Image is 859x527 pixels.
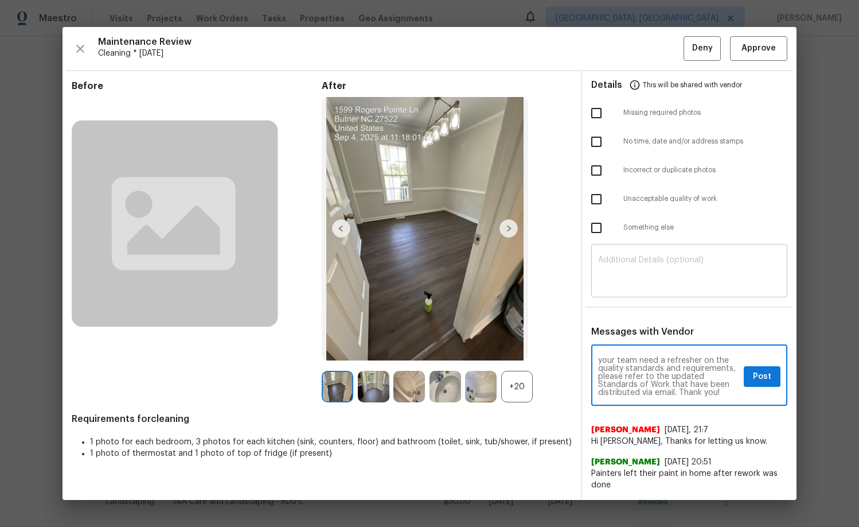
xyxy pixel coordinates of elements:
span: [PERSON_NAME] [591,424,660,436]
div: Something else [582,214,796,242]
span: Painters left their paint in home after rework was done [591,468,787,491]
img: left-chevron-button-url [332,219,350,238]
div: +20 [501,371,533,402]
li: 1 photo for each bedroom, 3 photos for each kitchen (sink, counters, floor) and bathroom (toilet,... [90,436,572,448]
span: Messages with Vendor [591,327,694,336]
span: No time, date and/or address stamps [623,137,787,146]
span: Deny [692,41,713,56]
span: [DATE], 21:7 [665,426,708,434]
span: [PERSON_NAME] [591,456,660,468]
span: Cleaning * [DATE] [98,48,684,59]
li: 1 photo of thermostat and 1 photo of top of fridge (if present) [90,448,572,459]
span: Approve [741,41,776,56]
span: Details [591,71,622,99]
span: Incorrect or duplicate photos [623,165,787,175]
div: No time, date and/or address stamps [582,127,796,156]
div: Missing required photos [582,99,796,127]
span: Post [753,370,771,384]
button: Deny [684,36,721,61]
span: Missing required photos [623,108,787,118]
textarea: Maintenance Audit Team: Hello! Unfortunately, this Landscaping visit completed on [DATE] has been... [598,356,739,397]
span: Maintenance Review [98,36,684,48]
img: right-chevron-button-url [499,219,518,238]
span: Before [72,80,322,92]
span: Hi [PERSON_NAME], Thanks for letting us know. [591,436,787,447]
button: Post [744,366,780,387]
span: After [322,80,572,92]
span: This will be shared with vendor [643,71,742,99]
span: Something else [623,223,787,232]
span: [DATE] 20:51 [665,458,712,466]
button: Approve [730,36,787,61]
span: Requirements for cleaning [72,413,572,425]
div: Incorrect or duplicate photos [582,156,796,185]
div: Unacceptable quality of work [582,185,796,214]
span: Unacceptable quality of work [623,194,787,204]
